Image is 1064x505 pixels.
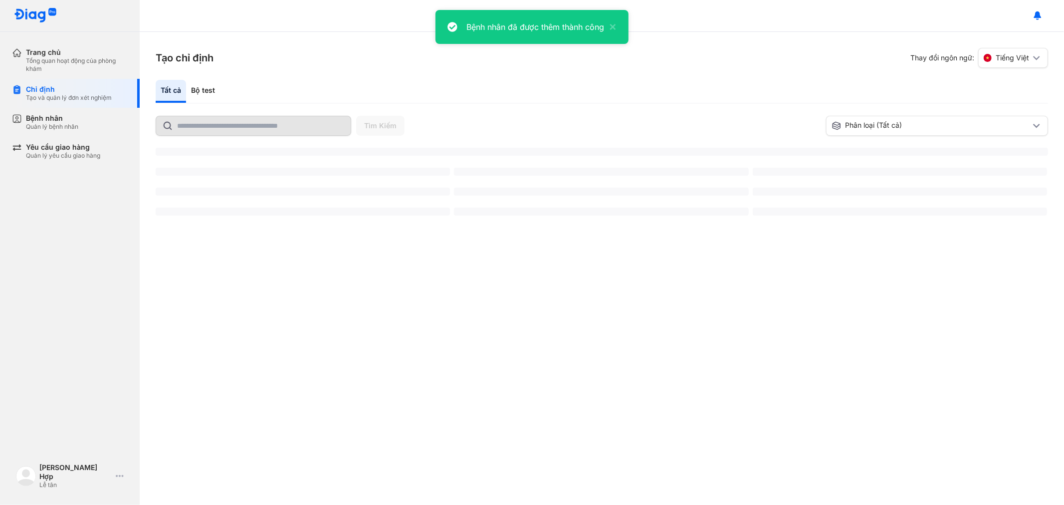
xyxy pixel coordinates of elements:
[156,168,450,176] span: ‌
[26,152,100,160] div: Quản lý yêu cầu giao hàng
[26,123,78,131] div: Quản lý bệnh nhân
[26,143,100,152] div: Yêu cầu giao hàng
[454,188,748,196] span: ‌
[16,466,36,486] img: logo
[39,481,112,489] div: Lễ tân
[156,148,1048,156] span: ‌
[39,463,112,481] div: [PERSON_NAME] Hợp
[156,51,213,65] h3: Tạo chỉ định
[26,114,78,123] div: Bệnh nhân
[466,21,604,33] div: Bệnh nhân đã được thêm thành công
[753,168,1047,176] span: ‌
[26,57,128,73] div: Tổng quan hoạt động của phòng khám
[186,80,220,103] div: Bộ test
[156,80,186,103] div: Tất cả
[356,116,405,136] button: Tìm Kiếm
[156,188,450,196] span: ‌
[26,94,112,102] div: Tạo và quản lý đơn xét nghiệm
[156,208,450,216] span: ‌
[454,168,748,176] span: ‌
[753,208,1047,216] span: ‌
[14,8,57,23] img: logo
[26,85,112,94] div: Chỉ định
[753,188,1047,196] span: ‌
[604,21,616,33] button: close
[910,48,1048,68] div: Thay đổi ngôn ngữ:
[454,208,748,216] span: ‌
[26,48,128,57] div: Trang chủ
